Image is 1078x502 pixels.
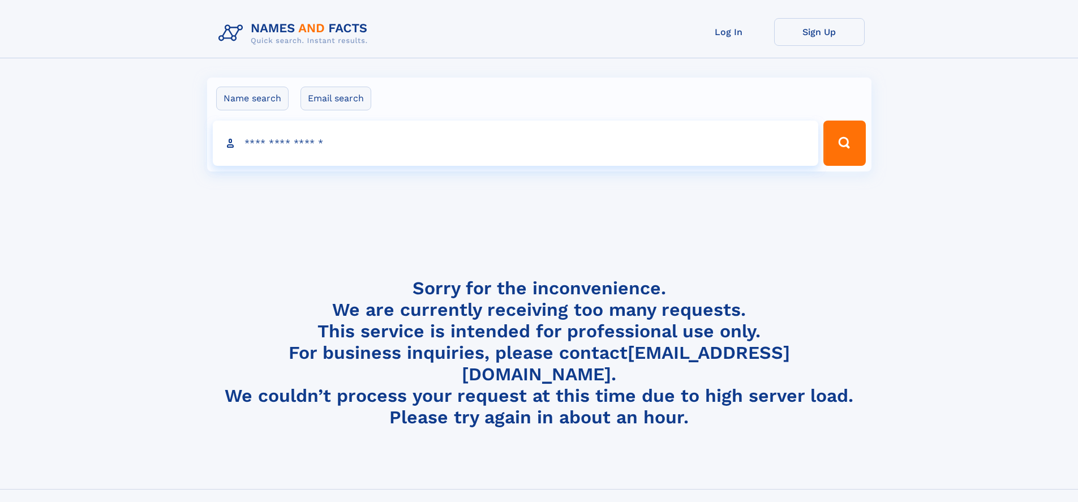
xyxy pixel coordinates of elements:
[213,121,819,166] input: search input
[214,18,377,49] img: Logo Names and Facts
[216,87,289,110] label: Name search
[300,87,371,110] label: Email search
[774,18,865,46] a: Sign Up
[214,277,865,428] h4: Sorry for the inconvenience. We are currently receiving too many requests. This service is intend...
[684,18,774,46] a: Log In
[823,121,865,166] button: Search Button
[462,342,790,385] a: [EMAIL_ADDRESS][DOMAIN_NAME]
